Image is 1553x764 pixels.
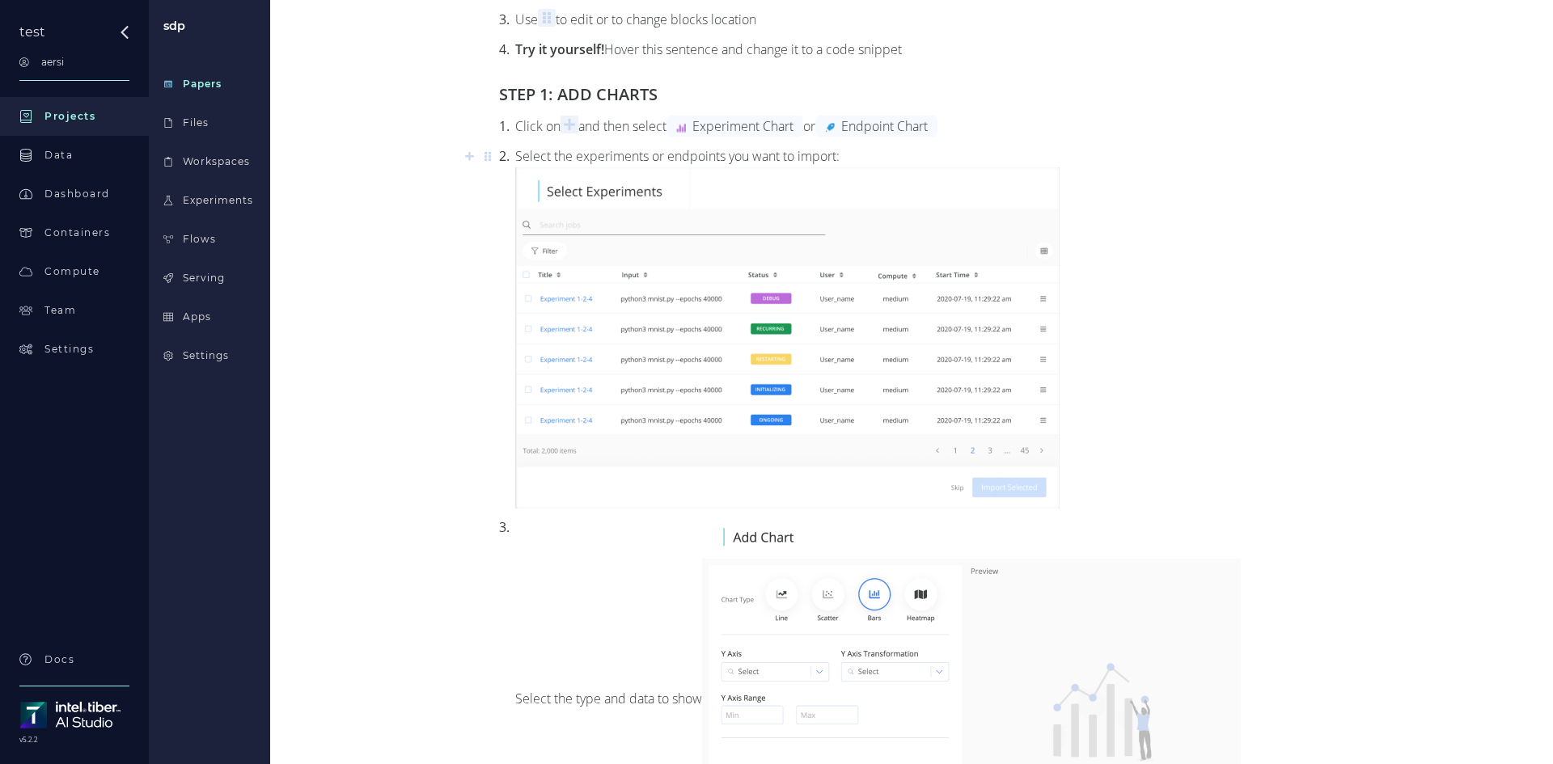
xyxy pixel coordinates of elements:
[183,193,253,208] div: Experiments
[19,701,121,728] img: tiber-logo-76e8fa072ba225ebf298c23a54adabbc.png
[515,40,604,58] b: Try it yourself!
[183,154,250,169] div: Workspaces
[163,336,270,375] a: Settings
[499,9,1324,31] div: Use to edit or to change blocks location
[163,19,185,33] a: sdp
[44,226,110,240] div: Containers
[183,232,216,247] div: Flows
[183,77,222,91] div: Papers
[44,264,100,279] div: Compute
[163,298,270,336] a: Apps
[499,146,1324,509] div: Select the experiments or endpoints you want to import:
[183,310,211,324] div: Apps
[183,348,229,363] div: Settings
[44,187,110,201] div: Dashboard
[515,167,1060,509] img: charts
[163,65,270,103] a: Papers
[183,116,209,130] div: Files
[183,271,225,285] div: Serving
[44,109,95,124] div: Projects
[163,181,270,220] a: Experiments
[19,55,64,70] button: aersi
[499,116,510,137] div: 1.
[666,116,803,137] div: Experiment Chart
[44,303,76,318] div: Team
[19,24,45,40] a: test
[44,652,74,667] div: Docs
[44,342,94,357] div: Settings
[41,56,64,68] span: aersi
[499,116,1324,137] div: Click on and then select or
[499,39,510,61] div: 4.
[499,146,510,167] div: 2.
[676,123,686,133] img: charts
[44,148,73,163] div: Data
[499,517,510,538] div: 3.
[163,79,173,89] img: table-tree-3a4a20261bf26d49f2eebd1a2176dd82.svg
[815,116,937,137] div: Endpoint Chart
[825,123,835,133] img: endpoints
[499,39,1324,61] div: Hover this sentence and change it to a code snippet
[499,81,1324,108] h2: STEP 1: ADD CHARTS
[163,220,270,259] a: Flows
[19,735,129,745] span: v5.2.2
[163,259,270,298] a: Serving
[499,9,510,31] div: 3.
[163,142,270,181] a: Workspaces
[163,103,270,142] a: Files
